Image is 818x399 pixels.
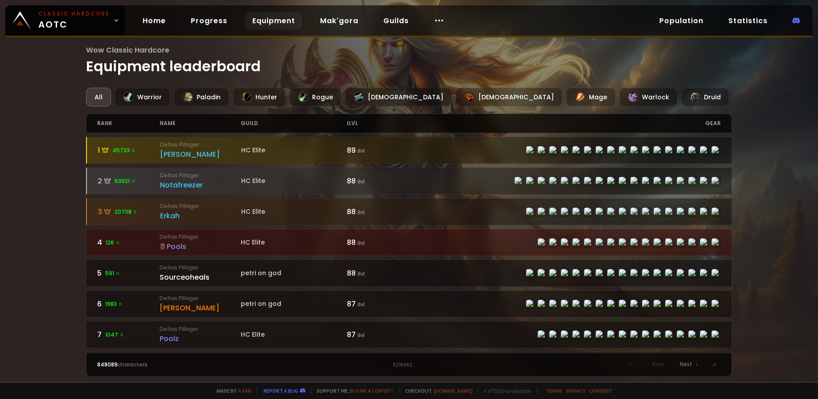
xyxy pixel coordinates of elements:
[347,175,409,187] div: 88
[241,114,347,133] div: guild
[311,387,394,394] span: Support me,
[160,149,241,160] div: [PERSON_NAME]
[652,12,711,30] a: Population
[86,198,732,225] a: 3207118 Defias PillagerErkahHC Elite88 ilvlitem-22498item-23057item-22983item-17723item-22496item...
[160,325,241,333] small: Defias Pillager
[263,387,298,394] a: Report a bug
[376,12,416,30] a: Guilds
[97,361,253,369] div: characters
[105,300,123,308] span: 1983
[105,331,124,339] span: 1047
[347,206,409,217] div: 88
[97,329,160,340] div: 7
[566,88,616,106] div: Mage
[347,268,409,279] div: 88
[97,361,118,368] span: 848089
[97,114,160,133] div: rank
[160,294,241,302] small: Defias Pillager
[358,208,365,216] small: ilvl
[619,88,678,106] div: Warlock
[241,299,347,309] div: petri on god
[160,141,241,149] small: Defias Pillager
[160,302,241,313] div: [PERSON_NAME]
[86,88,111,106] div: All
[233,88,286,106] div: Hunter
[86,352,732,379] a: 85760 Defias PillagerHopemageHC Elite87 ilvlitem-22498item-21608item-22499item-6795item-22496item...
[97,298,160,309] div: 6
[98,175,160,187] div: 2
[347,298,409,309] div: 87
[358,301,365,308] small: ilvl
[86,290,732,318] a: 61983 Defias Pillager[PERSON_NAME]petri on god87 ilvlitem-22490item-21712item-22491item-22488item...
[115,177,136,185] span: 53921
[238,387,251,394] a: a fan
[566,387,585,394] a: Privacy
[434,387,473,394] a: [DOMAIN_NAME]
[358,331,365,339] small: ilvl
[358,147,365,155] small: ilvl
[347,237,409,248] div: 88
[456,88,563,106] div: [DEMOGRAPHIC_DATA]
[86,167,732,195] a: 253921 Defias PillagerNotafreezerHC Elite88 ilvlitem-22498item-23057item-22983item-2575item-22496...
[160,114,241,133] div: name
[160,333,241,344] div: Poolz
[160,179,241,191] div: Notafreezer
[86,260,732,287] a: 5591 Defias PillagerSourceohealspetri on god88 ilvlitem-22514item-21712item-22515item-4336item-22...
[160,264,241,272] small: Defias Pillager
[38,10,110,31] span: AOTC
[86,45,732,56] span: Wow Classic Hardcore
[241,238,347,247] div: HC Elite
[241,330,347,339] div: HC Elite
[136,12,173,30] a: Home
[184,12,234,30] a: Progress
[350,387,394,394] a: Buy me a coffee
[98,206,160,217] div: 3
[681,88,729,106] div: Druid
[313,12,366,30] a: Mak'gora
[347,329,409,340] div: 87
[241,269,347,278] div: petri on god
[160,202,241,210] small: Defias Pillager
[399,387,473,394] span: Checkout
[160,233,241,241] small: Defias Pillager
[160,171,241,179] small: Defias Pillager
[86,45,732,77] h1: Equipment leaderboard
[160,272,241,283] div: Sourceoheals
[245,12,302,30] a: Equipment
[160,210,241,221] div: Erkah
[106,239,120,247] span: 126
[5,5,125,36] a: Classic HardcoreAOTC
[211,387,251,394] span: Made by
[86,321,732,348] a: 71047 Defias PillagerPoolzHC Elite87 ilvlitem-22506item-22943item-22507item-22504item-22510item-2...
[409,114,720,133] div: gear
[241,207,347,216] div: HC Elite
[38,10,110,18] small: Classic Hardcore
[253,361,565,369] div: 1
[97,268,160,279] div: 5
[86,137,732,164] a: 145733 Defias Pillager[PERSON_NAME]HC Elite89 ilvlitem-22498item-23057item-22499item-4335item-224...
[589,387,612,394] a: Consent
[347,114,409,133] div: ilvl
[241,176,347,186] div: HC Elite
[160,241,241,252] div: Pools
[546,387,563,394] a: Terms
[86,229,732,256] a: 4126 Defias PillagerPoolsHC Elite88 ilvlitem-22506item-22943item-22507item-22504item-22510item-22...
[289,88,341,106] div: Rogue
[345,88,452,106] div: [DEMOGRAPHIC_DATA]
[174,88,229,106] div: Paladin
[115,88,170,106] div: Warrior
[358,239,365,247] small: ilvl
[680,360,692,368] span: Next
[97,237,160,248] div: 4
[98,145,160,156] div: 1
[721,12,775,30] a: Statistics
[347,145,409,156] div: 89
[112,147,136,155] span: 45733
[358,178,365,185] small: ilvl
[478,387,531,394] span: v. d752d5 - production
[115,208,138,216] span: 207118
[652,360,664,368] span: Prev
[105,269,120,277] span: 591
[241,146,347,155] div: HC Elite
[358,270,365,277] small: ilvl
